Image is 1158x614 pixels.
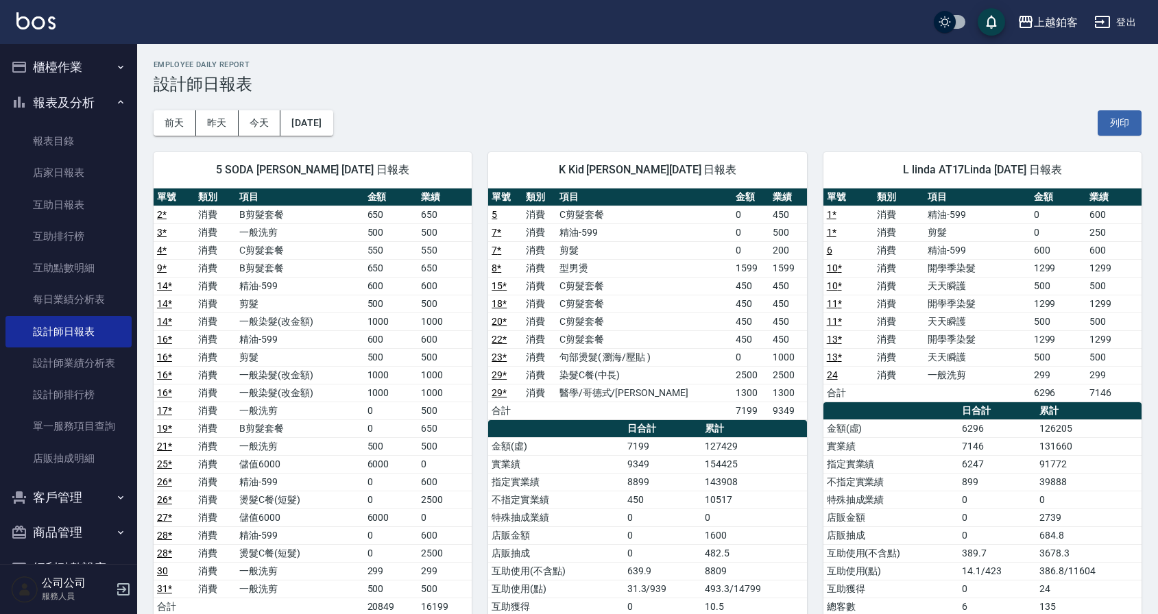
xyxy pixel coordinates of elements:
td: C剪髮套餐 [556,295,732,312]
button: 櫃檯作業 [5,49,132,85]
td: 500 [364,437,418,455]
td: 650 [418,419,472,437]
td: 600 [1086,206,1142,223]
td: 金額(虛) [823,419,958,437]
td: 1299 [1030,330,1086,348]
th: 累計 [1036,402,1142,420]
td: 消費 [873,295,924,312]
table: a dense table [488,188,806,420]
td: 600 [1030,241,1086,259]
td: 1299 [1030,259,1086,277]
td: 一般染髮(改金額) [236,384,363,402]
td: 1299 [1030,295,1086,312]
td: 650 [364,259,418,277]
td: 互助獲得 [823,580,958,598]
td: 450 [732,312,769,330]
td: 0 [364,491,418,508]
td: 2500 [732,366,769,384]
td: 1000 [418,312,472,330]
td: 154425 [701,455,807,473]
a: 互助日報表 [5,189,132,221]
td: 500 [364,223,418,241]
td: 消費 [522,206,556,223]
td: 500 [1086,348,1142,366]
td: 91772 [1036,455,1142,473]
td: 0 [624,526,701,544]
td: 600 [418,330,472,348]
td: 消費 [195,491,236,508]
td: 一般染髮(改金額) [236,312,363,330]
th: 金額 [1030,188,1086,206]
td: 639.9 [624,562,701,580]
td: 7146 [958,437,1036,455]
td: 3678.3 [1036,544,1142,562]
h2: Employee Daily Report [154,60,1142,69]
td: 消費 [522,277,556,295]
td: 特殊抽成業績 [823,491,958,508]
td: 500 [1030,312,1086,330]
img: Person [11,576,38,603]
td: 500 [1030,348,1086,366]
img: Logo [16,12,56,29]
td: 消費 [195,366,236,384]
th: 業績 [769,188,806,206]
td: 指定實業績 [823,455,958,473]
td: 染髮C餐(中長) [556,366,732,384]
button: 商品管理 [5,515,132,550]
td: 消費 [195,526,236,544]
td: 386.8/11604 [1036,562,1142,580]
td: 500 [418,223,472,241]
td: B剪髮套餐 [236,419,363,437]
td: 消費 [195,437,236,455]
td: 互助使用(不含點) [823,544,958,562]
td: 天天瞬護 [924,348,1030,366]
td: 一般染髮(改金額) [236,366,363,384]
td: 0 [418,455,472,473]
td: 600 [364,330,418,348]
a: 店家日報表 [5,157,132,188]
td: 200 [769,241,806,259]
td: 剪髮 [236,295,363,312]
td: 127429 [701,437,807,455]
td: 消費 [522,295,556,312]
td: 消費 [873,259,924,277]
th: 金額 [364,188,418,206]
td: 儲值6000 [236,455,363,473]
td: 500 [418,348,472,366]
td: 0 [418,508,472,526]
td: 600 [1086,241,1142,259]
th: 單號 [823,188,874,206]
th: 日合計 [624,420,701,438]
td: 合計 [823,384,874,402]
td: 消費 [195,206,236,223]
td: 消費 [195,473,236,491]
td: 開學季染髮 [924,259,1030,277]
td: 互助使用(點) [488,580,623,598]
td: 0 [364,473,418,491]
td: 一般洗剪 [236,437,363,455]
th: 單號 [154,188,195,206]
th: 金額 [732,188,769,206]
a: 5 [492,209,497,220]
a: 30 [157,565,168,576]
td: 500 [364,580,418,598]
td: 精油-599 [236,330,363,348]
td: 特殊抽成業績 [488,508,623,526]
td: B剪髮套餐 [236,259,363,277]
td: 131660 [1036,437,1142,455]
td: 482.5 [701,544,807,562]
td: 1000 [418,366,472,384]
td: 消費 [195,295,236,312]
a: 設計師業績分析表 [5,347,132,379]
td: 600 [418,277,472,295]
td: 消費 [195,580,236,598]
td: 8899 [624,473,701,491]
td: 醫學/哥德式/[PERSON_NAME] [556,384,732,402]
td: 650 [418,206,472,223]
td: 消費 [195,223,236,241]
td: 600 [418,526,472,544]
td: 開學季染髮 [924,295,1030,312]
th: 單號 [488,188,522,206]
td: C剪髮套餐 [556,277,732,295]
td: 0 [1030,206,1086,223]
